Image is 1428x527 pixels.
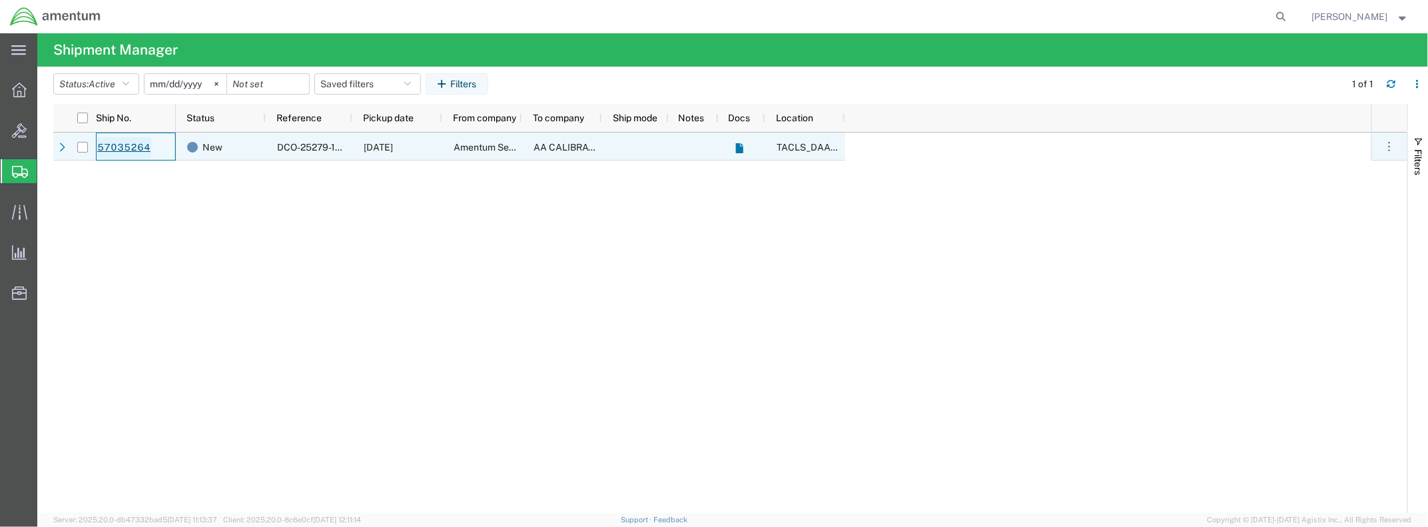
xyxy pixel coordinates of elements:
span: Copyright © [DATE]-[DATE] Agistix Inc., All Rights Reserved [1207,514,1412,526]
span: TACLS_DAA-District of Columbia ANG [777,142,907,153]
span: Status [186,113,214,123]
span: [DATE] 12:11:14 [313,516,361,524]
span: Filters [1413,149,1424,175]
span: From company [453,113,516,123]
span: Client: 2025.20.0-8c6e0cf [223,516,361,524]
span: Pickup date [363,113,414,123]
button: Status:Active [53,73,139,95]
span: Ship mode [613,113,657,123]
span: Docs [729,113,751,123]
div: 1 of 1 [1353,77,1376,91]
span: Notes [678,113,704,123]
h4: Shipment Manager [53,33,178,67]
span: 10/07/2025 [364,142,393,153]
span: Active [89,79,115,89]
span: Location [776,113,813,123]
span: AA CALIBRATION SERVICES [534,142,657,153]
span: DCO-25279-169125 [277,142,362,153]
span: [DATE] 11:13:37 [167,516,217,524]
button: [PERSON_NAME] [1311,9,1410,25]
span: Reference [276,113,322,123]
span: Server: 2025.20.0-db47332bad5 [53,516,217,524]
span: New [202,133,222,161]
span: To company [533,113,584,123]
a: Feedback [653,516,687,524]
span: James Lewis [1312,9,1388,24]
img: logo [9,7,101,27]
button: Saved filters [314,73,421,95]
input: Not set [227,74,309,94]
button: Filters [426,73,488,95]
span: Amentum Services, Inc. [454,142,553,153]
input: Not set [145,74,226,94]
a: 57035264 [97,137,151,159]
a: Support [621,516,654,524]
span: Ship No. [96,113,131,123]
